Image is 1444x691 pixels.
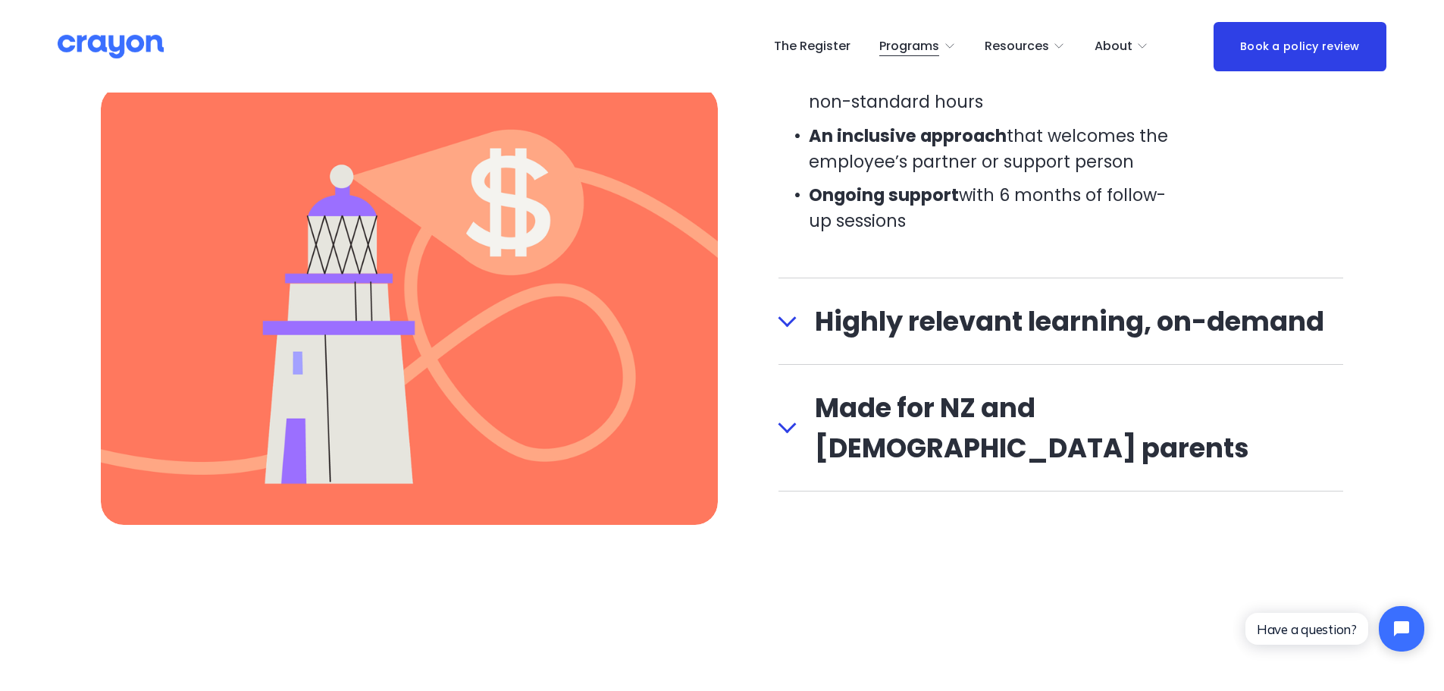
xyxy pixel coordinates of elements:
a: The Register [774,34,850,58]
strong: An inclusive approach [809,124,1007,148]
span: Highly relevant learning, on-demand [797,301,1344,341]
img: Crayon [58,33,164,60]
a: folder dropdown [879,34,956,58]
span: Resources [985,36,1049,58]
a: folder dropdown [985,34,1066,58]
button: Highly relevant learning, on-demand [778,278,1344,364]
p: that welcomes the employee’s partner or support person [809,124,1174,174]
a: folder dropdown [1095,34,1149,58]
p: with 6 months of follow-up sessions [809,183,1174,234]
a: Book a policy review [1214,22,1386,71]
span: About [1095,36,1132,58]
span: Programs [879,36,939,58]
button: Made for NZ and [DEMOGRAPHIC_DATA] parents [778,365,1344,491]
strong: Ongoing support [809,183,959,207]
span: Made for NZ and [DEMOGRAPHIC_DATA] parents [797,388,1344,468]
iframe: Tidio Chat [1233,593,1437,664]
